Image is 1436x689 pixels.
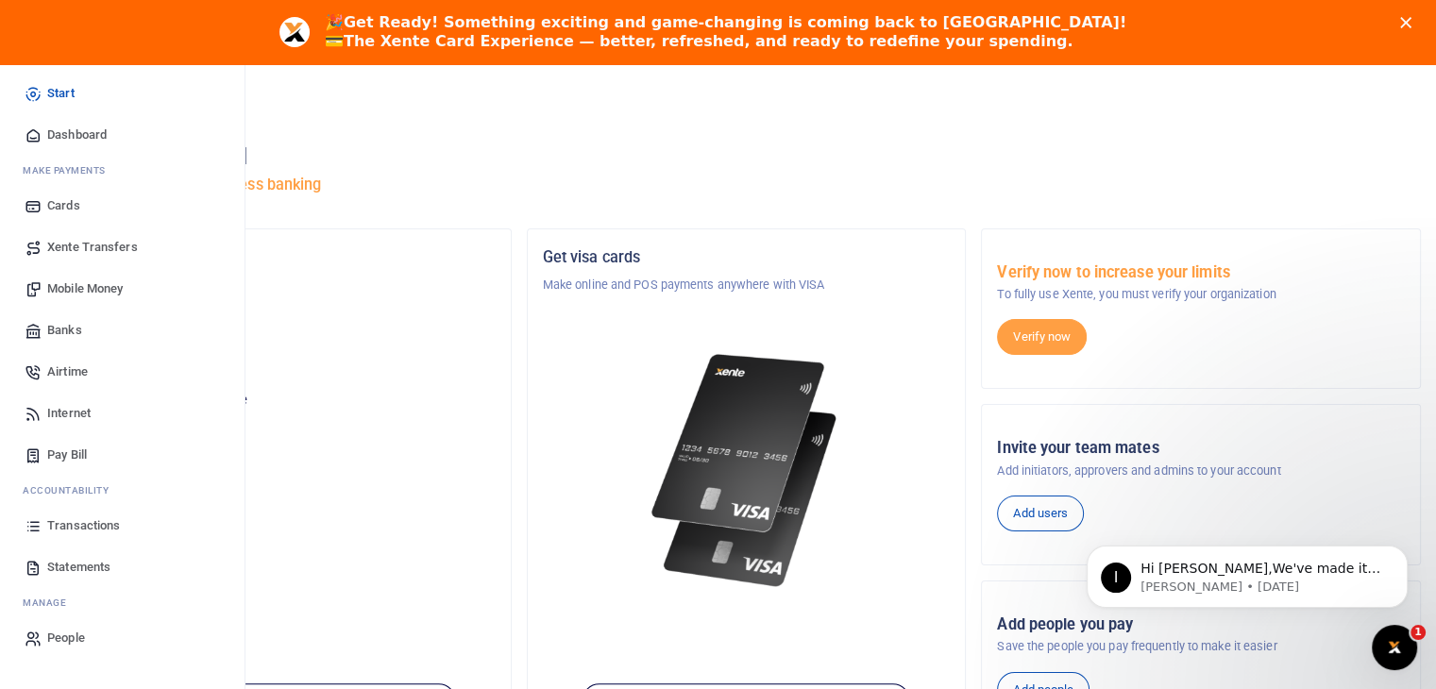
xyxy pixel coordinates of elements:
iframe: Intercom notifications message [1058,506,1436,638]
h5: Verify now to increase your limits [997,263,1405,282]
iframe: Intercom live chat [1372,625,1417,670]
p: Save the people you pay frequently to make it easier [997,637,1405,656]
img: xente-_physical_cards.png [645,340,849,602]
li: Ac [15,476,229,505]
div: Close [1400,17,1419,28]
h5: Welcome to better business banking [72,176,1421,194]
span: Transactions [47,516,120,535]
h5: Invite your team mates [997,439,1405,458]
span: ake Payments [32,163,106,177]
p: Make online and POS payments anywhere with VISA [543,276,951,294]
span: Mobile Money [47,279,123,298]
p: Your current account balance [88,391,496,410]
span: anage [32,596,67,610]
span: Airtime [47,362,88,381]
h5: Organization [88,248,496,267]
a: Internet [15,393,229,434]
h5: UGX 14,583,972 [88,414,496,433]
span: countability [37,483,109,497]
a: Statements [15,546,229,588]
p: [PERSON_NAME] Cash [88,349,496,368]
p: To fully use Xente, you must verify your organization [997,285,1405,304]
a: Banks [15,310,229,351]
li: M [15,156,229,185]
h5: Get visa cards [543,248,951,267]
b: Get Ready! Something exciting and game-changing is coming back to [GEOGRAPHIC_DATA]! [344,13,1126,31]
a: Xente Transfers [15,227,229,268]
span: Banks [47,321,82,340]
a: Cards [15,185,229,227]
a: Transactions [15,505,229,546]
a: People [15,617,229,659]
span: Pay Bill [47,445,87,464]
span: People [47,629,85,647]
span: Cards [47,196,80,215]
p: Namirembe Guest House Ltd [88,276,496,294]
a: Start [15,73,229,114]
h5: Add people you pay [997,615,1405,634]
a: Mobile Money [15,268,229,310]
span: Dashboard [47,126,107,144]
b: The Xente Card Experience — better, refreshed, and ready to redefine your spending. [344,32,1073,50]
a: Pay Bill [15,434,229,476]
span: Statements [47,558,110,577]
a: Verify now [997,319,1087,355]
img: Profile image for Aceng [279,17,310,47]
a: Airtime [15,351,229,393]
span: Xente Transfers [47,238,138,257]
span: Start [47,84,75,103]
span: Internet [47,404,91,423]
h5: Account [88,321,496,340]
a: Add users [997,496,1084,531]
p: Add initiators, approvers and admins to your account [997,462,1405,480]
li: M [15,588,229,617]
a: Dashboard [15,114,229,156]
span: 1 [1411,625,1426,640]
div: 🎉 💳 [325,13,1126,51]
h4: Hello [PERSON_NAME] [72,145,1421,166]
